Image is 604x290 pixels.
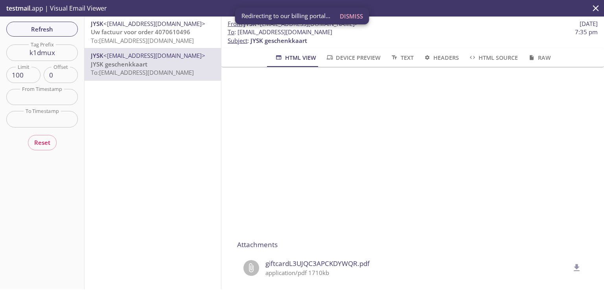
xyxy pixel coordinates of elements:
[250,37,307,44] span: JYSK geschenkkaart
[390,53,413,63] span: Text
[91,52,103,59] span: JYSK
[34,137,50,148] span: Reset
[468,53,518,63] span: HTML Source
[237,240,588,250] p: Attachments
[228,28,332,36] span: : [EMAIL_ADDRESS][DOMAIN_NAME]
[6,22,78,37] button: Refresh
[241,12,330,20] span: Redirecting to our billing portal...
[228,28,234,36] span: To
[103,20,205,28] span: <[EMAIL_ADDRESS][DOMAIN_NAME]>
[28,135,57,150] button: Reset
[85,17,221,81] nav: emails
[265,259,569,269] span: giftcardL3UJQC3APCKDYWQR.pdf
[91,68,194,76] span: To: [EMAIL_ADDRESS][DOMAIN_NAME]
[6,4,30,13] span: testmail
[265,269,569,277] p: application/pdf 1710kb
[567,263,582,271] a: delete
[423,53,459,63] span: Headers
[91,28,190,36] span: Uw factuur voor order 4070610496
[103,52,205,59] span: <[EMAIL_ADDRESS][DOMAIN_NAME]>
[85,17,221,48] div: JYSK<[EMAIL_ADDRESS][DOMAIN_NAME]>Uw factuur voor order 4070610496To:[EMAIL_ADDRESS][DOMAIN_NAME]
[91,60,147,68] span: JYSK geschenkkaart
[228,20,242,28] span: From
[567,258,587,278] button: delete
[575,28,598,36] span: 7:35 pm
[91,20,103,28] span: JYSK
[13,24,72,34] span: Refresh
[85,48,221,80] div: JYSK<[EMAIL_ADDRESS][DOMAIN_NAME]>JYSK geschenkkaartTo:[EMAIL_ADDRESS][DOMAIN_NAME]
[326,53,381,63] span: Device Preview
[340,11,363,21] span: Dismiss
[91,37,194,44] span: To: [EMAIL_ADDRESS][DOMAIN_NAME]
[580,20,598,28] span: [DATE]
[274,53,316,63] span: HTML View
[527,53,551,63] span: Raw
[228,28,598,45] p: :
[228,37,247,44] span: Subject
[228,20,358,28] span: :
